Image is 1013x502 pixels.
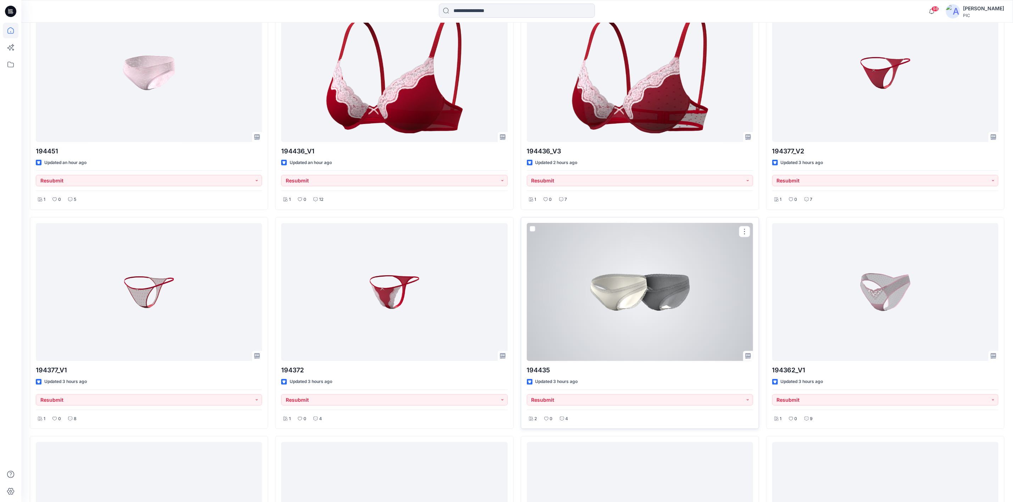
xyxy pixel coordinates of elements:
[549,196,552,203] p: 0
[527,146,753,156] p: 194436_V3
[810,415,813,423] p: 9
[44,159,87,167] p: Updated an hour ago
[931,6,939,12] span: 98
[319,415,322,423] p: 4
[36,146,262,156] p: 194451
[772,146,998,156] p: 194377_V2
[290,378,332,385] p: Updated 3 hours ago
[772,4,998,142] a: 194377_V2
[304,415,306,423] p: 0
[281,146,507,156] p: 194436_V1
[795,415,797,423] p: 0
[36,365,262,375] p: 194377_V1
[535,415,537,423] p: 2
[44,415,45,423] p: 1
[74,196,76,203] p: 5
[527,223,753,361] a: 194435
[780,196,782,203] p: 1
[289,415,291,423] p: 1
[527,4,753,142] a: 194436_V3
[550,415,553,423] p: 0
[535,378,578,385] p: Updated 3 hours ago
[795,196,797,203] p: 0
[781,159,823,167] p: Updated 3 hours ago
[36,223,262,361] a: 194377_V1
[963,4,1004,13] div: [PERSON_NAME]
[290,159,332,167] p: Updated an hour ago
[44,196,45,203] p: 1
[780,415,782,423] p: 1
[36,4,262,142] a: 194451
[304,196,306,203] p: 0
[781,378,823,385] p: Updated 3 hours ago
[527,365,753,375] p: 194435
[74,415,77,423] p: 8
[565,196,567,203] p: 7
[319,196,323,203] p: 12
[281,365,507,375] p: 194372
[566,415,568,423] p: 4
[810,196,813,203] p: 7
[946,4,960,18] img: avatar
[58,196,61,203] p: 0
[289,196,291,203] p: 1
[281,4,507,142] a: 194436_V1
[535,159,578,167] p: Updated 2 hours ago
[58,415,61,423] p: 0
[963,13,1004,18] div: PIC
[535,196,536,203] p: 1
[772,223,998,361] a: 194362_V1
[44,378,87,385] p: Updated 3 hours ago
[772,365,998,375] p: 194362_V1
[281,223,507,361] a: 194372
